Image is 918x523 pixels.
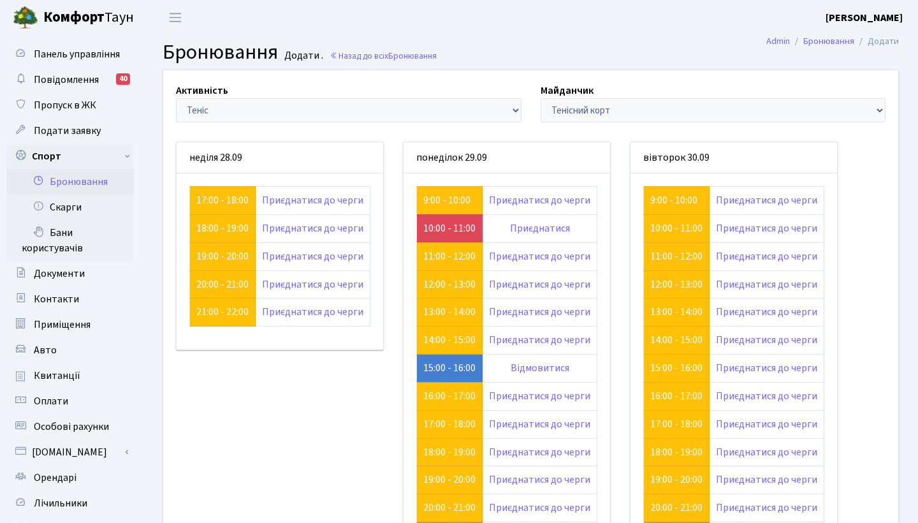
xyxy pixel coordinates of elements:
a: 12:00 - 13:00 [423,277,476,291]
span: Квитанції [34,369,80,383]
a: 17:00 - 18:00 [196,193,249,207]
span: Повідомлення [34,73,99,87]
a: Контакти [6,286,134,312]
b: Комфорт [43,7,105,27]
a: 19:00 - 20:00 [196,249,249,263]
a: 9:00 - 10:00 [423,193,470,207]
div: 40 [116,73,130,85]
a: Приєднатися до черги [262,193,363,207]
a: 16:00 - 17:00 [423,389,476,403]
a: 20:00 - 21:00 [650,501,703,515]
a: 17:00 - 18:00 [423,417,476,431]
a: Приєднатися до черги [262,249,363,263]
a: 10:00 - 11:00 [423,221,476,235]
a: Приєднатися до черги [489,473,590,487]
a: Особові рахунки [6,414,134,439]
a: Приєднатися до черги [716,305,817,319]
a: Приєднатися до черги [716,417,817,431]
span: Оплати [34,394,68,408]
a: Приєднатися до черги [716,361,817,375]
span: Контакти [34,292,79,306]
a: 9:00 - 10:00 [650,193,697,207]
a: Приєднатися до черги [716,221,817,235]
a: Бани користувачів [6,220,134,261]
a: Пропуск в ЖК [6,92,134,118]
a: Панель управління [6,41,134,67]
a: 15:00 - 16:00 [650,361,703,375]
a: Бронювання [6,169,134,195]
a: Назад до всіхБронювання [330,50,437,62]
span: Панель управління [34,47,120,61]
a: Приєднатися до черги [716,445,817,459]
span: Бронювання [163,38,278,67]
a: Лічильники [6,490,134,516]
a: Приєднатися до черги [716,473,817,487]
nav: breadcrumb [747,28,918,55]
a: Приєднатися до черги [489,249,590,263]
span: Бронювання [388,50,437,62]
a: Орендарі [6,465,134,490]
a: Авто [6,337,134,363]
a: Приєднатися до черги [716,501,817,515]
a: Приєднатися до черги [262,277,363,291]
a: 14:00 - 15:00 [650,333,703,347]
a: 19:00 - 20:00 [423,473,476,487]
a: Відмовитися [511,361,569,375]
a: Приєднатися до черги [489,277,590,291]
span: Таун [43,7,134,29]
a: Приєднатися до черги [489,389,590,403]
a: Приєднатися до черги [489,445,590,459]
a: 13:00 - 14:00 [650,305,703,319]
a: 20:00 - 21:00 [423,501,476,515]
a: Оплати [6,388,134,414]
span: Документи [34,267,85,281]
div: неділя 28.09 [177,142,383,173]
a: 21:00 - 22:00 [196,305,249,319]
label: Майданчик [541,83,594,98]
a: Приєднатися до черги [716,333,817,347]
b: [PERSON_NAME] [826,11,903,25]
a: Квитанції [6,363,134,388]
a: 19:00 - 20:00 [650,473,703,487]
a: 16:00 - 17:00 [650,389,703,403]
a: Спорт [6,144,134,169]
div: понеділок 29.09 [404,142,610,173]
span: Орендарі [34,471,76,485]
div: вівторок 30.09 [630,142,837,173]
button: Переключити навігацію [159,7,191,28]
li: Додати [854,34,899,48]
a: Приєднатися до черги [262,305,363,319]
span: Авто [34,343,57,357]
a: Приєднатися до черги [262,221,363,235]
a: 15:00 - 16:00 [423,361,476,375]
a: 18:00 - 19:00 [423,445,476,459]
a: Бронювання [803,34,854,48]
a: Приєднатися до черги [489,193,590,207]
a: [PERSON_NAME] [826,10,903,26]
span: Лічильники [34,496,87,510]
a: 10:00 - 11:00 [650,221,703,235]
img: logo.png [13,5,38,31]
a: [DOMAIN_NAME] [6,439,134,465]
a: Документи [6,261,134,286]
label: Активність [176,83,228,98]
a: Admin [766,34,790,48]
a: 12:00 - 13:00 [650,277,703,291]
a: 18:00 - 19:00 [196,221,249,235]
a: Приєднатися [510,221,570,235]
span: Особові рахунки [34,420,109,434]
a: 17:00 - 18:00 [650,417,703,431]
a: Приєднатися до черги [489,417,590,431]
a: 18:00 - 19:00 [650,445,703,459]
a: 11:00 - 12:00 [650,249,703,263]
a: Скарги [6,195,134,220]
a: Приєднатися до черги [716,193,817,207]
a: Приєднатися до черги [716,277,817,291]
a: 11:00 - 12:00 [423,249,476,263]
a: 13:00 - 14:00 [423,305,476,319]
a: 14:00 - 15:00 [423,333,476,347]
a: Приєднатися до черги [489,333,590,347]
a: Повідомлення40 [6,67,134,92]
span: Приміщення [34,318,91,332]
a: 20:00 - 21:00 [196,277,249,291]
